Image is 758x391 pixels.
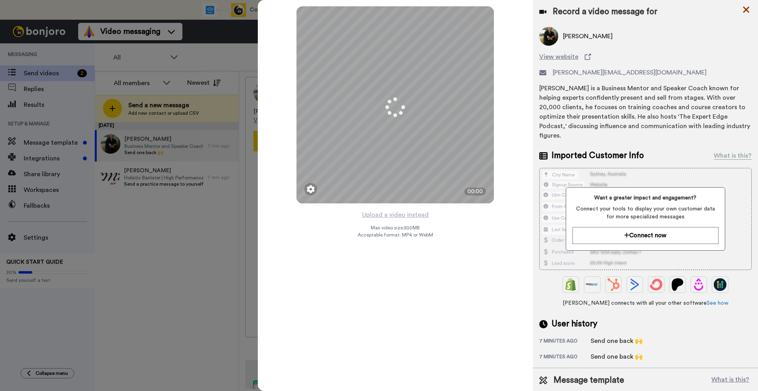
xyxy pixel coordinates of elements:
[692,278,705,291] img: Drip
[572,194,718,202] span: Want a greater impact and engagement?
[307,185,315,193] img: ic_gear.svg
[709,374,752,386] button: What is this?
[671,278,684,291] img: Patreon
[707,300,728,306] a: See how
[607,278,620,291] img: Hubspot
[565,278,577,291] img: Shopify
[650,278,662,291] img: ConvertKit
[552,318,597,330] span: User history
[629,278,641,291] img: ActiveCampaign
[586,278,599,291] img: Ontraport
[539,354,591,361] div: 7 minutes ago
[539,299,752,307] span: [PERSON_NAME] connects with all your other software
[358,232,433,238] span: Acceptable format: MP4 or WebM
[714,278,726,291] img: GoHighLevel
[572,205,718,221] span: Connect your tools to display your own customer data for more specialized messages
[360,210,431,220] button: Upload a video instead
[714,151,752,160] div: What is this?
[553,374,624,386] span: Message template
[464,188,486,195] div: 00:00
[539,84,752,140] div: [PERSON_NAME] is a Business Mentor and Speaker Coach known for helping experts confidently presen...
[539,338,591,346] div: 7 minutes ago
[591,352,643,361] div: Send one back 🙌
[591,336,643,346] div: Send one back 🙌
[553,68,707,77] span: [PERSON_NAME][EMAIL_ADDRESS][DOMAIN_NAME]
[371,225,420,231] span: Max video size: 500 MB
[552,150,644,162] span: Imported Customer Info
[572,227,718,244] button: Connect now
